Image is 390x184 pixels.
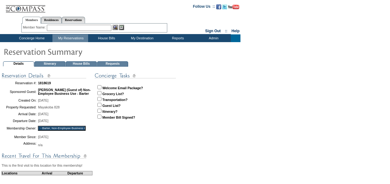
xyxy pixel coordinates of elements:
img: Become our fan on Facebook [216,4,221,9]
span: n/a [38,143,43,147]
span: [DATE] [38,119,48,123]
img: subTtlConRecTravel.gif [2,152,87,160]
td: My Destination [124,34,159,42]
td: Departure [58,171,92,175]
input: - Barter, Non-Employee Business Use [38,126,86,131]
img: subTtlConResDetails.gif [2,72,87,80]
span: 1818619 [38,81,51,85]
td: Itinerary [34,61,65,67]
td: Member Since: [2,133,36,142]
span: [DATE] [38,112,48,116]
a: Residences [41,17,62,23]
a: Reservations [62,17,85,23]
td: Departure Date: [2,117,36,124]
td: Reservation #: [2,80,36,86]
td: House Bills [66,61,97,67]
td: Sponsored Guest: [2,86,36,97]
strong: Welcome Email [102,86,127,90]
td: Created On: [2,97,36,104]
td: Admin [195,34,231,42]
td: Property Requested: [2,104,36,111]
a: Help [231,29,240,33]
img: pgTtlResSummary.gif [3,45,128,58]
td: Requests [97,61,128,67]
img: Subscribe to our YouTube Channel [228,5,239,9]
td: Arrival Date: [2,111,36,117]
img: Reservations [119,25,124,30]
span: [DATE] [38,99,48,102]
td: Concierge Home [10,34,52,42]
span: [PERSON_NAME] (Guest of) Non-Employee Business Use - Barter [38,88,91,95]
span: [DATE] [38,135,48,139]
a: Members [22,17,41,24]
a: Subscribe to our YouTube Channel [228,6,239,10]
td: Locations [2,171,36,175]
img: View [113,25,118,30]
td: Details [3,61,34,67]
strong: Package? [128,86,143,90]
span: This is the first visit to this location for this membership! [2,164,83,167]
td: Arrival [36,171,58,175]
img: Follow us on Twitter [222,4,227,9]
td: My Reservations [52,34,88,42]
a: Follow us on Twitter [222,6,227,10]
td: Membership Owner: [2,124,36,133]
a: Become our fan on Facebook [216,6,221,10]
strong: Transportation? [102,98,128,102]
td: Reports [159,34,195,42]
strong: Grocery List? [102,92,124,96]
strong: Guest List? [102,104,121,107]
img: subTtlConTasks.gif [95,72,176,80]
strong: Member Bill Signed? [102,116,135,119]
td: Follow Us :: [193,4,215,11]
span: Mayakoba 828 [38,105,60,109]
td: Address: [2,142,36,148]
span: :: [225,29,227,33]
a: Sign Out [205,29,221,33]
div: Member Name: [23,25,47,30]
td: House Bills [88,34,124,42]
strong: Itinerary? [102,110,118,113]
